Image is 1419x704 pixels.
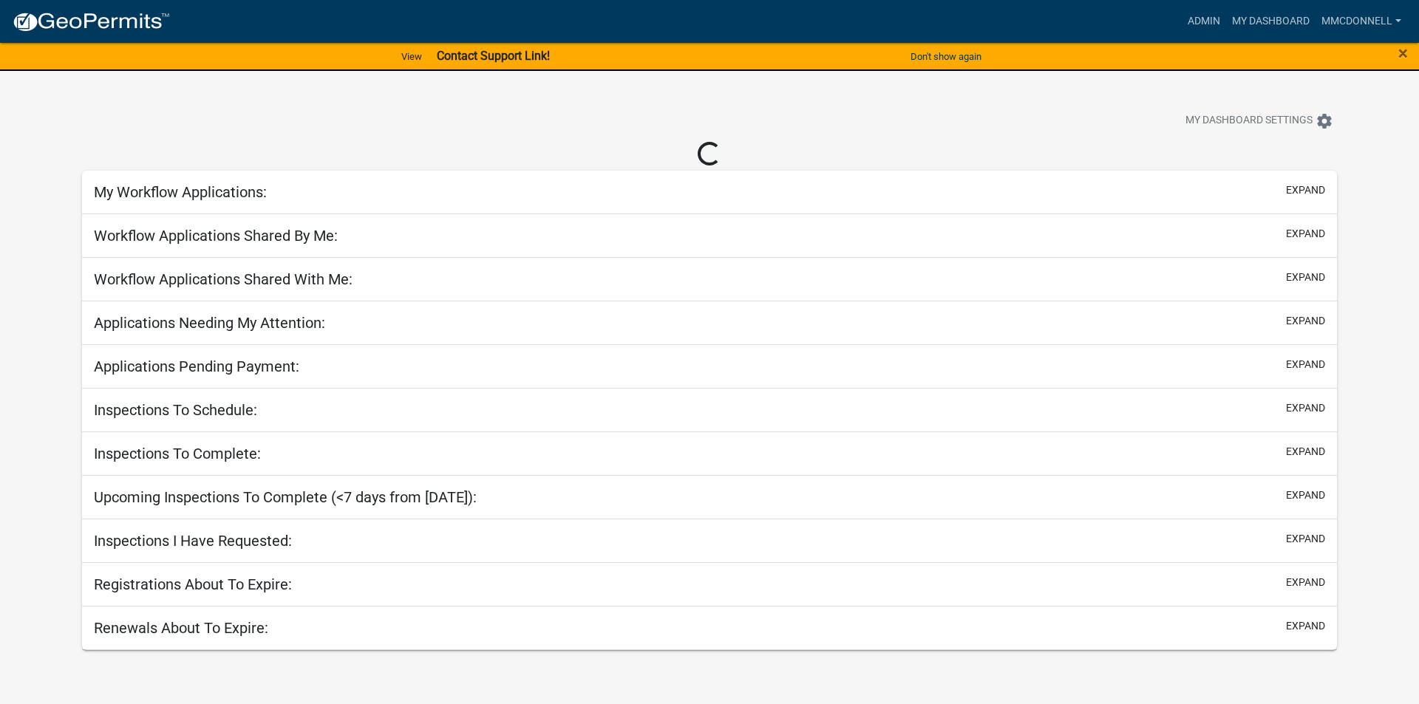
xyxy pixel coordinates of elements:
[1182,7,1226,35] a: Admin
[1286,488,1325,503] button: expand
[1286,400,1325,416] button: expand
[94,358,299,375] h5: Applications Pending Payment:
[94,227,338,245] h5: Workflow Applications Shared By Me:
[1174,106,1345,135] button: My Dashboard Settingssettings
[94,445,261,462] h5: Inspections To Complete:
[1286,618,1325,634] button: expand
[94,575,292,593] h5: Registrations About To Expire:
[395,44,428,69] a: View
[94,270,353,288] h5: Workflow Applications Shared With Me:
[94,532,292,550] h5: Inspections I Have Requested:
[94,488,477,506] h5: Upcoming Inspections To Complete (<7 days from [DATE]):
[1316,112,1333,130] i: settings
[94,619,268,637] h5: Renewals About To Expire:
[1286,182,1325,198] button: expand
[1286,226,1325,242] button: expand
[1226,7,1316,35] a: My Dashboard
[1316,7,1407,35] a: mmcdonnell
[94,183,267,201] h5: My Workflow Applications:
[1398,43,1408,64] span: ×
[94,401,257,419] h5: Inspections To Schedule:
[1286,444,1325,459] button: expand
[1185,112,1313,130] span: My Dashboard Settings
[94,314,325,332] h5: Applications Needing My Attention:
[437,49,550,63] strong: Contact Support Link!
[1286,357,1325,372] button: expand
[1398,44,1408,62] button: Close
[1286,270,1325,285] button: expand
[1286,313,1325,329] button: expand
[1286,575,1325,590] button: expand
[1286,531,1325,547] button: expand
[905,44,987,69] button: Don't show again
